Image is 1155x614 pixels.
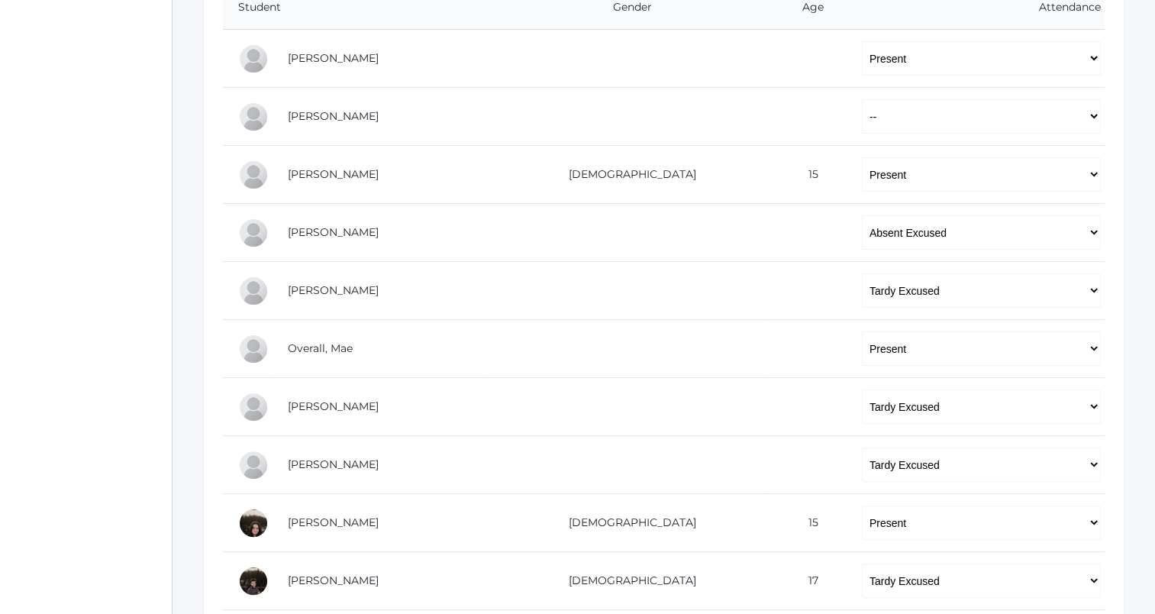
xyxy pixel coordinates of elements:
td: 15 [768,494,846,552]
td: 17 [768,552,846,610]
a: [PERSON_NAME] [288,109,379,123]
a: [PERSON_NAME] [288,167,379,181]
a: [PERSON_NAME] [288,574,379,587]
td: [DEMOGRAPHIC_DATA] [485,494,768,552]
div: Wylie Myers [238,218,269,248]
td: [DEMOGRAPHIC_DATA] [485,552,768,610]
td: [DEMOGRAPHIC_DATA] [485,146,768,204]
a: [PERSON_NAME] [288,283,379,297]
a: [PERSON_NAME] [288,457,379,471]
a: [PERSON_NAME] [288,399,379,413]
a: [PERSON_NAME] [288,51,379,65]
td: 15 [768,146,846,204]
div: Natalia Nichols [238,276,269,306]
div: Brody Slawson [238,566,269,596]
div: Reese Carr [238,44,269,74]
div: Gretchen Renz [238,450,269,480]
div: Mae Overall [238,334,269,364]
div: Haylie Slawson [238,508,269,538]
a: [PERSON_NAME] [288,515,379,529]
div: Sophia Pindel [238,392,269,422]
a: [PERSON_NAME] [288,225,379,239]
div: Wyatt Hill [238,102,269,132]
a: Overall, Mae [288,341,353,355]
div: Ryan Lawler [238,160,269,190]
